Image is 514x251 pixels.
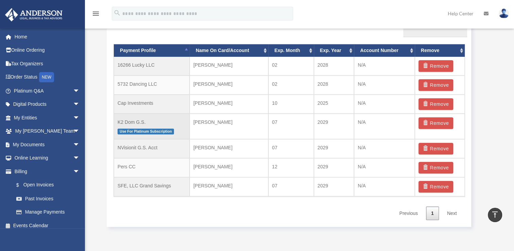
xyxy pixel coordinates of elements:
[73,84,87,98] span: arrow_drop_down
[190,114,268,139] td: [PERSON_NAME]
[114,76,190,95] td: 5732 Dancing LLC
[118,129,174,134] span: Use For Platinum Subscription
[114,177,190,196] td: SFE, LLC Grand Savings
[114,57,190,76] td: 16266 Lucky LLC
[419,162,454,173] button: Remove
[5,165,90,178] a: Billingarrow_drop_down
[314,158,354,177] td: 2029
[415,44,465,57] th: Remove: activate to sort column ascending
[114,44,190,57] th: Payment Profile: activate to sort column descending
[190,57,268,76] td: [PERSON_NAME]
[268,76,314,95] td: 02
[5,44,90,57] a: Online Ordering
[190,95,268,114] td: [PERSON_NAME]
[73,124,87,138] span: arrow_drop_down
[10,205,87,219] a: Manage Payments
[73,111,87,125] span: arrow_drop_down
[5,30,90,44] a: Home
[491,211,499,219] i: vertical_align_top
[10,192,90,205] a: Past Invoices
[73,138,87,152] span: arrow_drop_down
[5,124,90,138] a: My [PERSON_NAME] Teamarrow_drop_down
[499,9,509,18] img: User Pic
[442,206,462,220] a: Next
[5,138,90,151] a: My Documentsarrow_drop_down
[314,139,354,158] td: 2029
[114,139,190,158] td: NVisionit G.S. Acct
[354,114,415,139] td: N/A
[5,98,90,111] a: Digital Productsarrow_drop_down
[419,79,454,91] button: Remove
[314,44,354,57] th: Exp. Year: activate to sort column ascending
[114,158,190,177] td: Pers CC
[419,60,454,72] button: Remove
[488,208,502,222] a: vertical_align_top
[268,95,314,114] td: 10
[354,177,415,196] td: N/A
[5,219,90,232] a: Events Calendar
[354,158,415,177] td: N/A
[268,139,314,158] td: 07
[190,158,268,177] td: [PERSON_NAME]
[403,24,467,37] input: Search:
[114,114,190,139] td: K2 Dom G.S.
[314,114,354,139] td: 2029
[10,178,90,192] a: $Open Invoices
[419,117,454,129] button: Remove
[268,158,314,177] td: 12
[268,114,314,139] td: 07
[190,177,268,196] td: [PERSON_NAME]
[419,181,454,193] button: Remove
[5,70,90,84] a: Order StatusNEW
[92,10,100,18] i: menu
[314,177,354,196] td: 2029
[268,177,314,196] td: 07
[20,181,23,189] span: $
[5,111,90,124] a: My Entitiesarrow_drop_down
[419,98,454,110] button: Remove
[354,44,415,57] th: Account Number: activate to sort column ascending
[190,76,268,95] td: [PERSON_NAME]
[114,95,190,114] td: Cap Investments
[314,76,354,95] td: 2028
[354,57,415,76] td: N/A
[73,151,87,165] span: arrow_drop_down
[73,98,87,112] span: arrow_drop_down
[5,84,90,98] a: Platinum Q&Aarrow_drop_down
[5,57,90,70] a: Tax Organizers
[268,57,314,76] td: 02
[190,44,268,57] th: Name On Card/Account: activate to sort column ascending
[92,12,100,18] a: menu
[419,143,454,154] button: Remove
[39,72,54,82] div: NEW
[354,95,415,114] td: N/A
[190,139,268,158] td: [PERSON_NAME]
[314,57,354,76] td: 2028
[354,76,415,95] td: N/A
[426,206,439,220] a: 1
[3,8,65,21] img: Anderson Advisors Platinum Portal
[354,139,415,158] td: N/A
[268,44,314,57] th: Exp. Month: activate to sort column ascending
[314,95,354,114] td: 2025
[73,165,87,179] span: arrow_drop_down
[113,9,121,17] i: search
[5,151,90,165] a: Online Learningarrow_drop_down
[394,206,423,220] a: Previous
